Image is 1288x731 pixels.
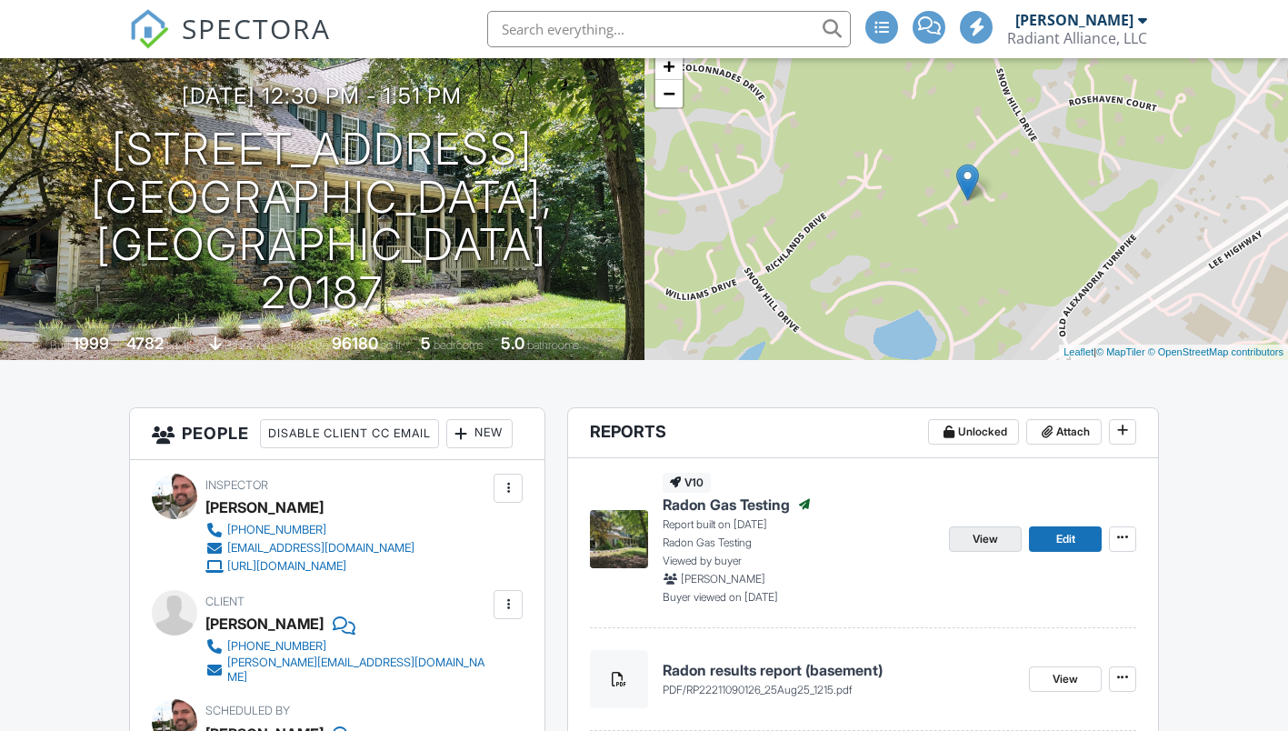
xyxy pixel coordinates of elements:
span: Lot Size [291,338,329,352]
div: Disable Client CC Email [260,419,439,448]
div: [PERSON_NAME] [205,610,324,637]
input: Search everything... [487,11,851,47]
a: [PHONE_NUMBER] [205,637,489,656]
div: [PERSON_NAME] [1015,11,1133,29]
a: Zoom out [655,80,683,107]
div: [URL][DOMAIN_NAME] [227,559,346,574]
span: Inspector [205,478,268,492]
div: [PERSON_NAME] [205,494,324,521]
h3: [DATE] 12:30 pm - 1:51 pm [182,84,462,108]
a: [EMAIL_ADDRESS][DOMAIN_NAME] [205,539,414,557]
div: [EMAIL_ADDRESS][DOMAIN_NAME] [227,541,414,556]
span: Client [205,595,245,608]
span: bedrooms [434,338,484,352]
span: Scheduled By [205,704,290,717]
div: 96180 [332,334,378,353]
a: SPECTORA [129,25,331,63]
a: Zoom in [655,53,683,80]
a: Leaflet [1063,346,1093,357]
span: Built [50,338,70,352]
img: The Best Home Inspection Software - Spectora [129,9,169,49]
a: [PHONE_NUMBER] [205,521,414,539]
h1: [STREET_ADDRESS] [GEOGRAPHIC_DATA], [GEOGRAPHIC_DATA] 20187 [29,125,615,317]
h3: People [130,408,544,460]
span: sq. ft. [166,338,192,352]
div: [PHONE_NUMBER] [227,639,326,654]
a: © OpenStreetMap contributors [1148,346,1283,357]
div: 5.0 [501,334,524,353]
span: SPECTORA [182,9,331,47]
div: 1999 [73,334,109,353]
a: © MapTiler [1096,346,1145,357]
div: | [1059,345,1288,360]
span: sq.ft. [381,338,404,352]
div: [PHONE_NUMBER] [227,523,326,537]
span: bathrooms [527,338,579,352]
div: [PERSON_NAME][EMAIL_ADDRESS][DOMAIN_NAME] [227,656,489,685]
span: basement [225,338,274,352]
div: New [446,419,513,448]
div: 5 [421,334,431,353]
a: [PERSON_NAME][EMAIL_ADDRESS][DOMAIN_NAME] [205,656,489,685]
div: Radiant Alliance, LLC [1007,29,1147,47]
div: 4782 [126,334,164,353]
a: [URL][DOMAIN_NAME] [205,557,414,576]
